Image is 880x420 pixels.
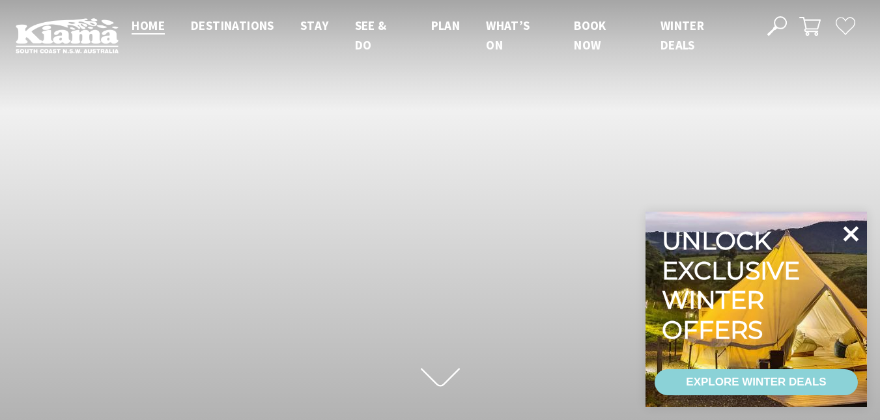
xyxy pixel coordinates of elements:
[574,18,606,53] span: Book now
[132,18,165,33] span: Home
[660,18,704,53] span: Winter Deals
[431,18,461,33] span: Plan
[686,369,826,395] div: EXPLORE WINTER DEALS
[16,18,119,53] img: Kiama Logo
[119,16,752,55] nav: Main Menu
[655,369,858,395] a: EXPLORE WINTER DEALS
[355,18,387,53] span: See & Do
[300,18,329,33] span: Stay
[191,18,274,33] span: Destinations
[662,226,806,344] div: Unlock exclusive winter offers
[486,18,530,53] span: What’s On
